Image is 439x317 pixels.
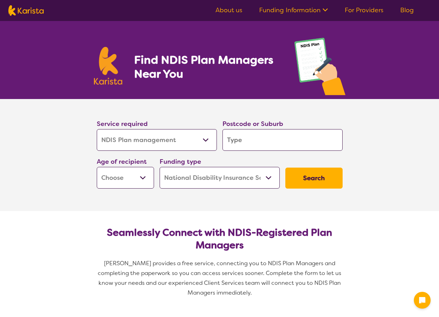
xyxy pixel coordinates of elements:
[259,6,328,14] a: Funding Information
[222,120,283,128] label: Postcode or Suburb
[160,157,201,166] label: Funding type
[134,53,280,81] h1: Find NDIS Plan Managers Near You
[98,260,343,296] span: [PERSON_NAME] provides a free service, connecting you to NDIS Plan Managers and completing the pa...
[400,6,414,14] a: Blog
[97,157,147,166] label: Age of recipient
[97,120,148,128] label: Service required
[102,226,337,252] h2: Seamlessly Connect with NDIS-Registered Plan Managers
[215,6,242,14] a: About us
[94,47,123,85] img: Karista logo
[345,6,383,14] a: For Providers
[222,129,343,151] input: Type
[285,168,343,189] button: Search
[294,38,345,99] img: plan-management
[8,5,44,16] img: Karista logo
